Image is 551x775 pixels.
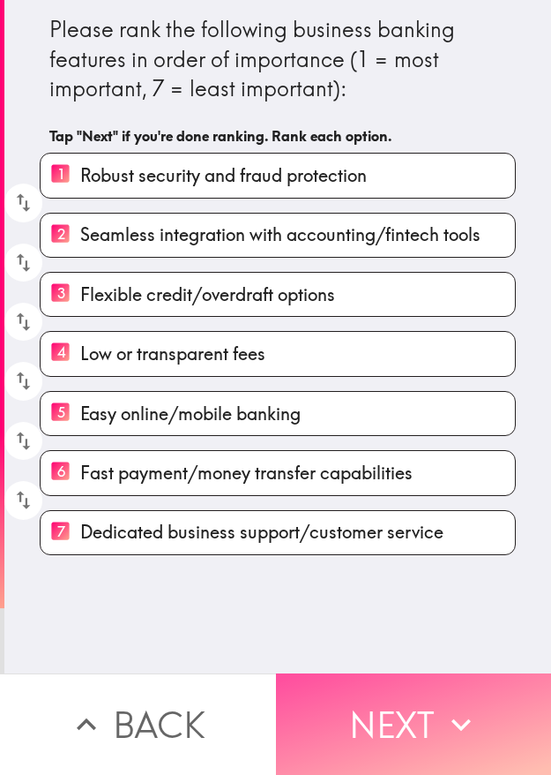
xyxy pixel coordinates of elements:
[49,126,506,146] h6: Tap "Next" if you're done ranking. Rank each option.
[41,511,515,554] button: 7Dedicated business support/customer service
[80,222,480,247] span: Seamless integration with accounting/fintech tools
[80,461,413,485] span: Fast payment/money transfer capabilities
[41,273,515,316] button: 3Flexible credit/overdraft options
[41,392,515,435] button: 5Easy online/mobile banking
[49,15,506,104] div: Please rank the following business banking features in order of importance (1 = most important, 7...
[80,520,443,545] span: Dedicated business support/customer service
[80,163,367,188] span: Robust security and fraud protection
[80,282,335,307] span: Flexible credit/overdraft options
[80,342,265,366] span: Low or transparent fees
[41,332,515,375] button: 4Low or transparent fees
[41,451,515,494] button: 6Fast payment/money transfer capabilities
[41,214,515,257] button: 2Seamless integration with accounting/fintech tools
[41,154,515,197] button: 1Robust security and fraud protection
[80,402,301,426] span: Easy online/mobile banking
